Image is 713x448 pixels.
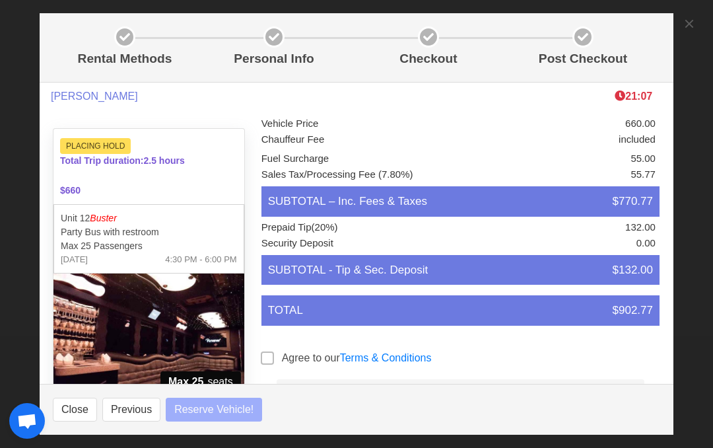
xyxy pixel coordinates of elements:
li: Chauffeur Fee [261,132,469,148]
p: Max 25 Passengers [61,239,237,253]
span: $902.77 [613,302,653,319]
b: 21:07 [615,91,652,102]
span: (20%) [312,221,338,233]
button: Reserve Vehicle! [166,398,262,422]
span: $132.00 [613,262,653,279]
li: 132.00 [468,220,656,236]
li: Vehicle Price [261,116,469,132]
li: Prepaid Tip [261,220,469,236]
p: Checkout [356,50,500,69]
li: SUBTOTAL - Tip & Sec. Deposit [261,255,660,285]
li: included [468,132,656,148]
li: 55.00 [468,151,656,167]
p: Unit 12 [61,211,237,225]
span: PLACING HOLD [60,138,131,154]
span: [DATE] [61,253,88,266]
a: Open chat [9,403,45,439]
p: Personal Info [202,50,346,69]
li: SUBTOTAL – Inc. Fees & Taxes [261,186,660,217]
p: Rental Methods [58,50,191,69]
label: Agree to our [282,350,432,366]
li: 660.00 [468,116,656,132]
span: Reserve Vehicle! [174,402,254,418]
li: 0.00 [468,236,656,252]
span: Total Trip duration: [52,146,246,176]
span: $770.77 [613,193,653,210]
li: Fuel Surcharge [261,151,469,167]
li: 55.77 [468,167,656,183]
button: Close [53,398,97,422]
em: Buster [90,213,116,223]
span: 2.5 hours [144,155,185,166]
li: Sales Tax/Processing Fee (7.80%) [261,167,469,183]
span: seats [160,371,241,392]
p: Party Bus with restroom [61,225,237,239]
b: $660 [60,185,81,196]
li: Security Deposit [261,236,469,252]
span: The clock is ticking ⁠— this timer shows how long we'll hold this limo during checkout. If time r... [615,91,652,102]
li: TOTAL [261,295,660,326]
button: Previous [102,398,160,422]
strong: Max 25 [168,374,203,390]
p: Post Checkout [511,50,655,69]
img: 12%2002.jpg [53,274,244,400]
a: Terms & Conditions [340,352,432,363]
span: 4:30 PM - 6:00 PM [165,253,236,266]
span: [PERSON_NAME] [51,90,138,102]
